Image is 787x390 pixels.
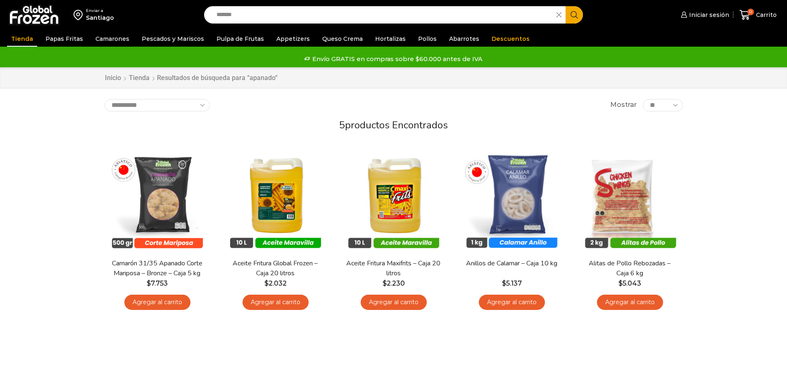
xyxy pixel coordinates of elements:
img: address-field-icon.svg [74,8,86,22]
a: Iniciar sesión [679,7,729,23]
span: $ [147,279,151,287]
nav: Breadcrumb [105,73,278,83]
select: Pedido de la tienda [105,99,210,111]
a: Agregar al carrito: “Anillos de Calamar - Caja 10 kg” [479,295,545,310]
span: Mostrar [610,100,637,110]
a: Anillos de Calamar – Caja 10 kg [464,259,559,268]
span: $ [383,279,387,287]
a: Aceite Fritura Global Frozen – Caja 20 litros [228,259,323,278]
bdi: 7.753 [147,279,168,287]
span: productos encontrados [345,118,448,132]
bdi: 5.137 [502,279,522,287]
span: 0 [747,9,754,15]
span: Iniciar sesión [687,11,729,19]
div: Enviar a [86,8,114,14]
a: Abarrotes [445,31,483,47]
a: Alitas de Pollo Rebozadas – Caja 6 kg [582,259,677,278]
bdi: 2.032 [264,279,287,287]
a: Agregar al carrito: “Alitas de Pollo Rebozadas - Caja 6 kg” [597,295,663,310]
a: Pulpa de Frutas [212,31,268,47]
span: $ [502,279,506,287]
a: Pollos [414,31,441,47]
a: Camarón 31/35 Apanado Corte Mariposa – Bronze – Caja 5 kg [109,259,204,278]
a: Camarones [91,31,133,47]
a: Appetizers [272,31,314,47]
a: Inicio [105,73,121,83]
a: Agregar al carrito: “Camarón 31/35 Apanado Corte Mariposa - Bronze - Caja 5 kg” [124,295,190,310]
a: Papas Fritas [41,31,87,47]
span: $ [618,279,623,287]
a: Tienda [128,73,150,83]
a: 0 Carrito [737,5,779,25]
a: Queso Crema [318,31,367,47]
span: 5 [339,118,345,132]
div: Santiago [86,14,114,22]
a: Aceite Fritura Maxifrits – Caja 20 litros [346,259,441,278]
a: Descuentos [487,31,534,47]
a: Agregar al carrito: “Aceite Fritura Global Frozen – Caja 20 litros” [243,295,309,310]
button: Search button [566,6,583,24]
a: Agregar al carrito: “Aceite Fritura Maxifrits - Caja 20 litros” [361,295,427,310]
span: $ [264,279,269,287]
span: Carrito [754,11,777,19]
bdi: 5.043 [618,279,641,287]
bdi: 2.230 [383,279,405,287]
a: Hortalizas [371,31,410,47]
h1: Resultados de búsqueda para “apanado” [157,74,278,82]
a: Pescados y Mariscos [138,31,208,47]
a: Tienda [7,31,37,47]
